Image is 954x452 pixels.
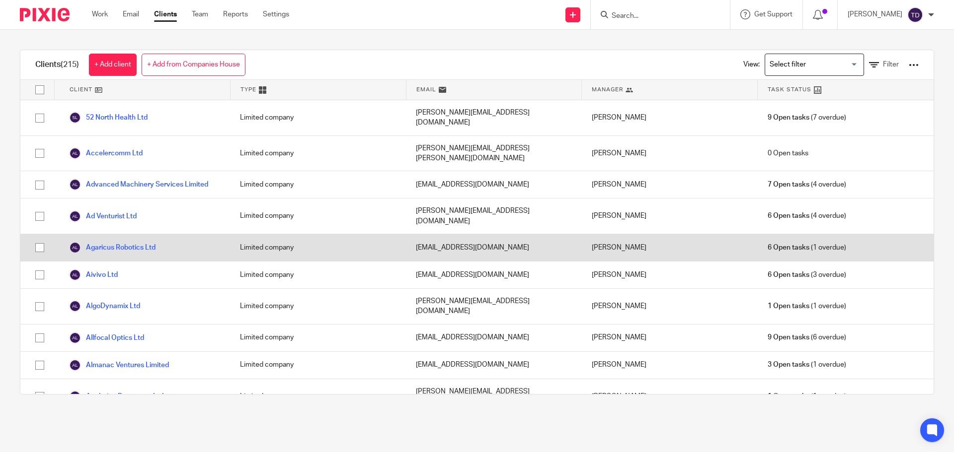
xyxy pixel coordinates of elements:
div: [PERSON_NAME] [582,198,758,234]
span: Get Support [754,11,793,18]
a: AlgoDynamix Ltd [69,300,140,312]
div: Limited company [230,261,406,288]
img: svg%3E [69,390,81,402]
span: (1 overdue) [768,391,846,401]
div: [PERSON_NAME][EMAIL_ADDRESS][DOMAIN_NAME] [406,100,582,135]
a: + Add from Companies House [142,54,245,76]
a: Reports [223,9,248,19]
span: (3 overdue) [768,270,846,280]
a: Team [192,9,208,19]
div: [PERSON_NAME] [582,234,758,261]
div: Limited company [230,100,406,135]
img: svg%3E [69,112,81,124]
input: Select all [30,80,49,99]
span: 9 Open tasks [768,113,809,123]
span: (1 overdue) [768,360,846,370]
img: svg%3E [69,210,81,222]
a: Analytica Resources Ltd [69,390,163,402]
a: Ad Venturist Ltd [69,210,137,222]
div: [PERSON_NAME] [582,352,758,379]
span: (215) [61,61,79,68]
span: (4 overdue) [768,180,846,190]
span: 3 Open tasks [768,360,809,370]
div: [EMAIL_ADDRESS][DOMAIN_NAME] [406,324,582,351]
a: Email [123,9,139,19]
a: Allfocal Optics Ltd [69,332,144,344]
div: Limited company [230,324,406,351]
div: [PERSON_NAME][EMAIL_ADDRESS][PERSON_NAME][DOMAIN_NAME] [406,136,582,171]
span: (1 overdue) [768,301,846,311]
a: Work [92,9,108,19]
img: svg%3E [69,269,81,281]
div: View: [728,50,919,79]
div: [PERSON_NAME][EMAIL_ADDRESS][DOMAIN_NAME] [406,379,582,414]
p: [PERSON_NAME] [848,9,902,19]
div: [PERSON_NAME] [582,136,758,171]
span: (1 overdue) [768,243,846,253]
span: (4 overdue) [768,211,846,221]
a: Clients [154,9,177,19]
a: + Add client [89,54,137,76]
div: [PERSON_NAME][EMAIL_ADDRESS][DOMAIN_NAME] [406,198,582,234]
img: svg%3E [69,359,81,371]
img: svg%3E [69,332,81,344]
a: Settings [263,9,289,19]
span: (7 overdue) [768,113,846,123]
div: [PERSON_NAME] [582,100,758,135]
span: 0 Open tasks [768,148,808,158]
div: [PERSON_NAME] [582,171,758,198]
a: 52 North Health Ltd [69,112,148,124]
a: Accelercomm Ltd [69,147,143,159]
img: svg%3E [69,242,81,254]
span: Client [70,85,92,94]
span: Manager [592,85,623,94]
div: Limited company [230,198,406,234]
div: Limited company [230,136,406,171]
div: Limited company [230,171,406,198]
span: Filter [883,61,899,68]
div: [PERSON_NAME] [582,324,758,351]
div: Limited company [230,289,406,324]
span: (6 overdue) [768,332,846,342]
span: 1 Open tasks [768,391,809,401]
img: svg%3E [69,300,81,312]
div: [EMAIL_ADDRESS][DOMAIN_NAME] [406,261,582,288]
a: Aivivo Ltd [69,269,118,281]
span: Type [240,85,256,94]
div: [EMAIL_ADDRESS][DOMAIN_NAME] [406,234,582,261]
input: Search [611,12,700,21]
div: [PERSON_NAME] [582,261,758,288]
div: [PERSON_NAME] [582,379,758,414]
img: Pixie [20,8,70,21]
div: Limited company [230,234,406,261]
img: svg%3E [69,147,81,159]
span: Email [416,85,436,94]
img: svg%3E [907,7,923,23]
div: [PERSON_NAME][EMAIL_ADDRESS][DOMAIN_NAME] [406,289,582,324]
div: [PERSON_NAME] [582,289,758,324]
span: 6 Open tasks [768,270,809,280]
span: 6 Open tasks [768,243,809,253]
h1: Clients [35,60,79,70]
div: Limited company [230,379,406,414]
a: Advanced Machinery Services Limited [69,179,208,191]
a: Agaricus Robotics Ltd [69,242,156,254]
input: Search for option [766,56,858,73]
a: Almanac Ventures Limited [69,359,169,371]
span: 9 Open tasks [768,332,809,342]
span: Task Status [768,85,811,94]
div: [EMAIL_ADDRESS][DOMAIN_NAME] [406,352,582,379]
div: [EMAIL_ADDRESS][DOMAIN_NAME] [406,171,582,198]
span: 6 Open tasks [768,211,809,221]
div: Limited company [230,352,406,379]
div: Search for option [765,54,864,76]
span: 7 Open tasks [768,180,809,190]
img: svg%3E [69,179,81,191]
span: 1 Open tasks [768,301,809,311]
